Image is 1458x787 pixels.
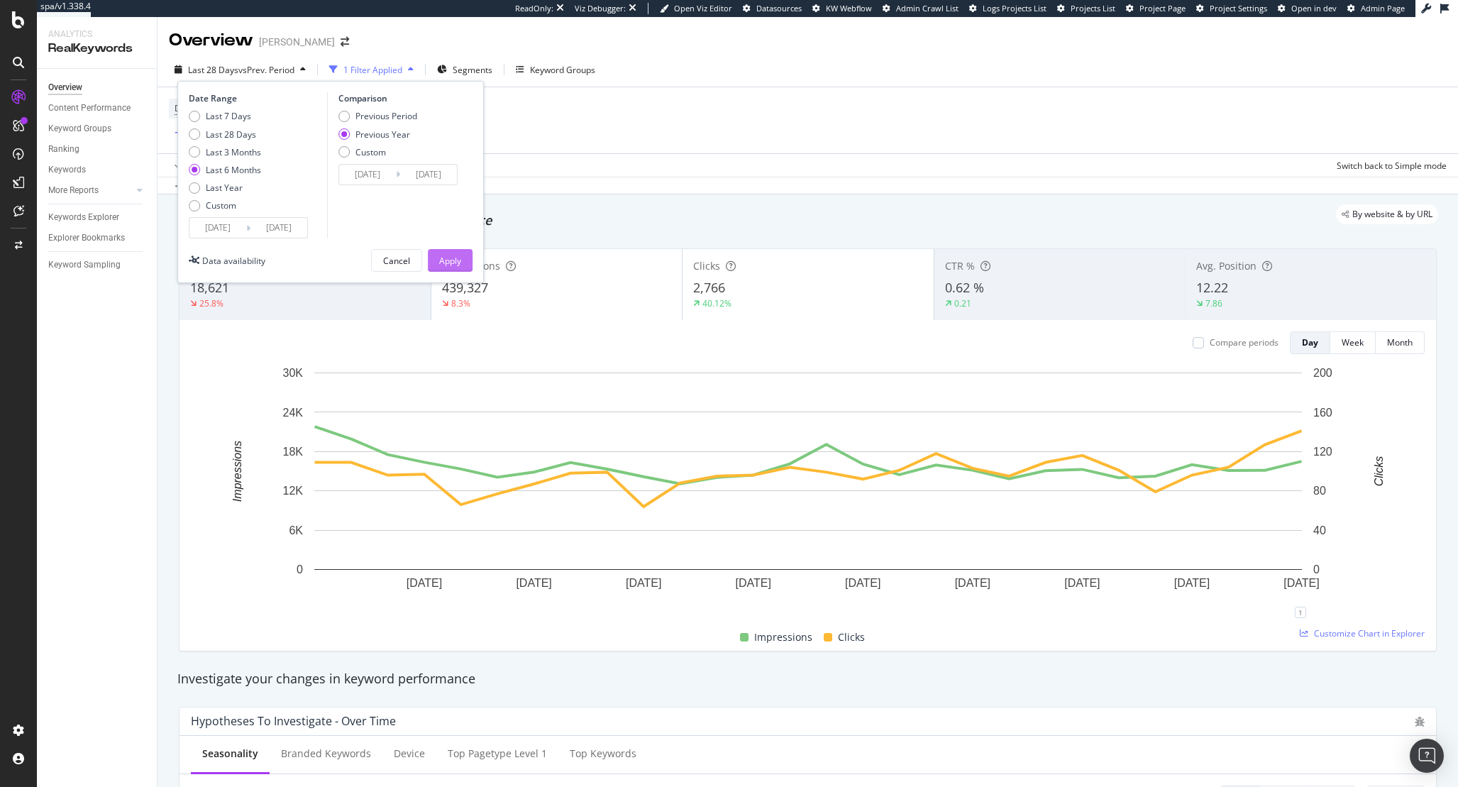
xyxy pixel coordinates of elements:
a: Explorer Bookmarks [48,231,147,246]
text: 24K [283,406,304,418]
text: [DATE] [626,577,661,589]
div: 8.3% [451,297,470,309]
span: vs Prev. Period [238,64,294,76]
input: Start Date [189,218,246,238]
text: [DATE] [1174,577,1210,589]
button: Last 28 DaysvsPrev. Period [169,58,311,81]
a: More Reports [48,183,133,198]
span: Clicks [693,259,720,273]
span: 439,327 [442,279,488,296]
div: Last Year [189,182,261,194]
a: Project Settings [1196,3,1267,14]
span: Impressions [442,259,500,273]
input: End Date [400,165,457,185]
button: Keyword Groups [510,58,601,81]
div: Viz Debugger: [575,3,626,14]
button: Segments [431,58,498,81]
div: Overview [48,80,82,95]
span: Logs Projects List [983,3,1046,13]
text: 160 [1313,406,1332,418]
text: [DATE] [1064,577,1100,589]
a: Admin Crawl List [883,3,959,14]
input: End Date [250,218,307,238]
button: Cancel [371,249,422,272]
text: Clicks [1373,456,1385,487]
span: Project Page [1139,3,1186,13]
a: Keyword Sampling [48,258,147,273]
div: Device [394,747,425,761]
div: Keyword Groups [530,64,595,76]
div: Last 7 Days [189,110,261,122]
div: ReadOnly: [515,3,553,14]
span: Segments [453,64,492,76]
div: Custom [355,146,386,158]
span: Customize Chart in Explorer [1314,627,1425,639]
input: Start Date [339,165,396,185]
div: Apply [439,255,461,267]
button: 1 Filter Applied [324,58,419,81]
div: Last 3 Months [189,146,261,158]
text: [DATE] [845,577,880,589]
div: Date Range [189,92,324,104]
span: 2,766 [693,279,725,296]
div: Month [1387,336,1413,348]
span: Last 28 Days [188,64,238,76]
div: Top Keywords [570,747,636,761]
div: 0.21 [954,297,971,309]
div: Custom [189,199,261,211]
text: [DATE] [1283,577,1319,589]
text: 40 [1313,524,1326,536]
div: 7.86 [1205,297,1222,309]
div: Keyword Groups [48,121,111,136]
svg: A chart. [191,365,1425,612]
div: Last Year [206,182,243,194]
div: [PERSON_NAME] [259,35,335,49]
button: Apply [428,249,473,272]
span: 18,621 [190,279,229,296]
a: Keyword Groups [48,121,147,136]
text: [DATE] [516,577,551,589]
div: RealKeywords [48,40,145,57]
a: Admin Page [1347,3,1405,14]
button: Add Filter [169,125,226,142]
text: 120 [1313,446,1332,458]
button: Apply [169,154,210,177]
span: Impressions [754,629,812,646]
span: Open in dev [1291,3,1337,13]
a: Open Viz Editor [660,3,732,14]
span: Datasources [756,3,802,13]
div: 1 [1295,607,1306,618]
a: Content Performance [48,101,147,116]
text: [DATE] [955,577,990,589]
div: Previous Year [338,128,417,141]
div: Analytics [48,28,145,40]
span: Clicks [838,629,865,646]
span: Admin Page [1361,3,1405,13]
div: arrow-right-arrow-left [341,37,349,47]
span: 0.62 % [945,279,984,296]
text: 18K [283,446,304,458]
span: Device [175,102,201,114]
div: Day [1302,336,1318,348]
div: Keywords Explorer [48,210,119,225]
div: legacy label [1336,204,1438,224]
div: Top pagetype Level 1 [448,747,547,761]
text: 30K [283,367,304,379]
text: [DATE] [407,577,442,589]
span: Project Settings [1210,3,1267,13]
div: Open Intercom Messenger [1410,739,1444,773]
a: Project Page [1126,3,1186,14]
a: Projects List [1057,3,1115,14]
div: Comparison [338,92,462,104]
div: Previous Period [355,110,417,122]
div: Switch back to Simple mode [1337,160,1447,172]
span: Avg. Position [1196,259,1257,273]
span: Admin Crawl List [896,3,959,13]
span: Open Viz Editor [674,3,732,13]
button: Week [1330,331,1376,354]
text: 6K [289,524,303,536]
div: Cancel [383,255,410,267]
div: 25.8% [199,297,223,309]
a: Logs Projects List [969,3,1046,14]
div: Last 7 Days [206,110,251,122]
